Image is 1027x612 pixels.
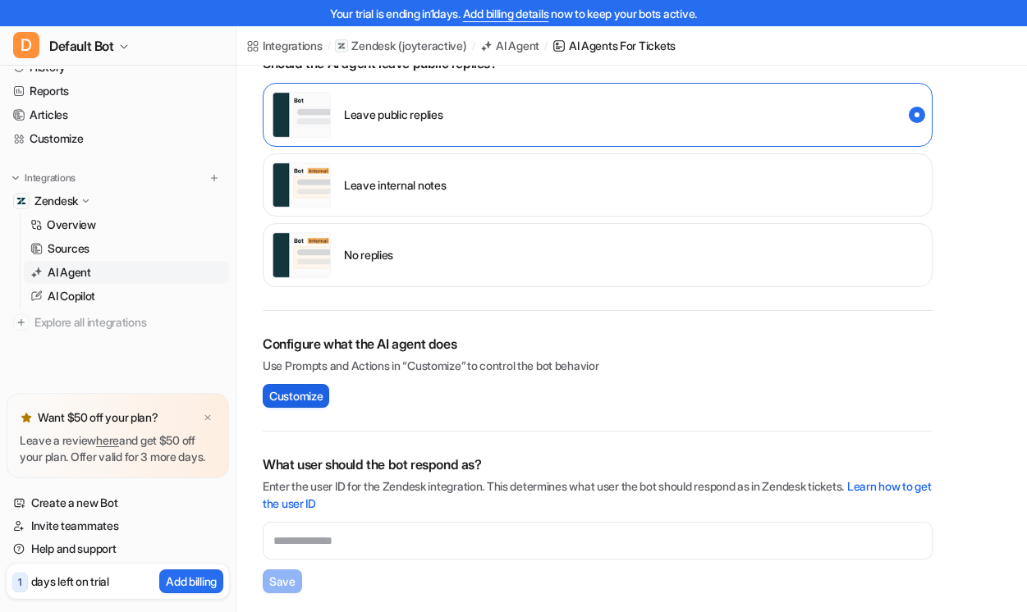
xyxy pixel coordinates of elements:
[328,39,331,53] span: /
[18,575,22,590] p: 1
[263,334,933,354] h2: Configure what the AI agent does
[24,285,229,308] a: AI Copilot
[24,261,229,284] a: AI Agent
[20,432,216,465] p: Leave a review and get $50 off your plan. Offer valid for 3 more days.
[48,264,91,281] p: AI Agent
[16,196,26,206] img: Zendesk
[479,37,539,54] a: AI Agent
[49,34,114,57] span: Default Bot
[272,92,331,138] img: user
[159,569,223,593] button: Add billing
[272,232,331,278] img: user
[24,237,229,260] a: Sources
[263,477,933,512] p: Enter the user ID for the Zendesk integration. This determines what user the bot should respond a...
[496,37,539,54] div: AI Agent
[335,38,466,54] a: Zendesk(joyteractive)
[38,409,158,426] p: Want $50 off your plan?
[246,37,323,54] a: Integrations
[269,387,323,404] span: Customize
[34,309,222,336] span: Explore all integrations
[203,413,213,423] img: x
[263,223,933,287] div: disabled
[7,311,229,334] a: Explore all integrations
[10,172,21,184] img: expand menu
[263,569,302,593] button: Save
[351,38,395,54] p: Zendesk
[344,106,442,123] p: Leave public replies
[263,153,933,217] div: internal_reply
[96,433,119,447] a: here
[31,573,109,590] p: days left on trial
[272,162,331,208] img: user
[7,514,229,537] a: Invite teammates
[34,193,78,209] p: Zendesk
[166,573,217,590] p: Add billing
[7,491,229,514] a: Create a new Bot
[7,170,80,186] button: Integrations
[344,176,446,194] p: Leave internal notes
[20,411,33,424] img: star
[269,573,296,590] span: Save
[48,240,89,257] p: Sources
[24,213,229,236] a: Overview
[13,32,39,58] span: D
[263,454,933,474] h2: What user should the bot respond as?
[7,80,229,103] a: Reports
[25,171,76,185] p: Integrations
[263,384,329,408] button: Customize
[263,83,933,147] div: external_reply
[463,7,549,21] a: Add billing details
[48,288,95,304] p: AI Copilot
[209,172,220,184] img: menu_add.svg
[472,39,475,53] span: /
[263,479,932,510] a: Learn how to get the user ID
[398,38,466,54] p: ( joyteractive )
[344,246,393,263] p: No replies
[569,37,676,54] div: AI Agents for tickets
[7,103,229,126] a: Articles
[13,314,30,331] img: explore all integrations
[47,217,96,233] p: Overview
[263,37,323,54] div: Integrations
[7,537,229,560] a: Help and support
[263,357,933,374] p: Use Prompts and Actions in “Customize” to control the bot behavior
[7,127,229,150] a: Customize
[544,39,548,53] span: /
[552,37,676,54] a: AI Agents for tickets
